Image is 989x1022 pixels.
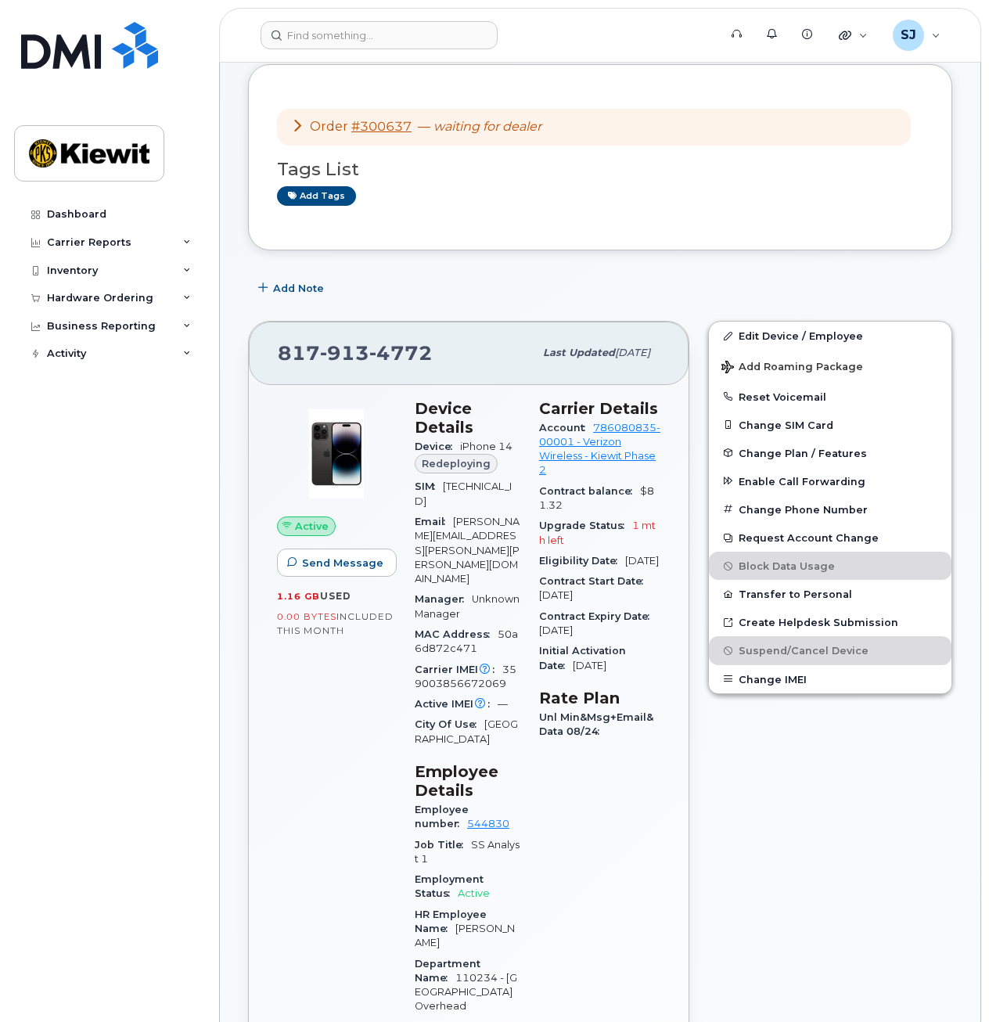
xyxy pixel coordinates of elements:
[277,160,923,179] h3: Tags List
[539,689,660,707] h3: Rate Plan
[415,516,453,527] span: Email
[739,475,865,487] span: Enable Call Forwarding
[415,698,498,710] span: Active IMEI
[302,556,383,570] span: Send Message
[351,119,412,134] a: #300637
[277,591,320,602] span: 1.16 GB
[539,589,573,601] span: [DATE]
[415,839,520,865] span: SS Analyst 1
[415,958,480,984] span: Department Name
[415,441,460,452] span: Device
[709,580,951,608] button: Transfer to Personal
[415,718,484,730] span: City Of Use
[739,645,869,657] span: Suspend/Cancel Device
[539,422,660,477] a: 786080835-00001 - Verizon Wireless - Kiewit Phase 2
[415,480,443,492] span: SIM
[498,698,508,710] span: —
[433,119,541,134] em: waiting for dealer
[418,119,541,134] span: —
[415,664,516,689] span: 359003856672069
[310,119,348,134] span: Order
[422,456,491,471] span: Redeploying
[415,873,484,899] span: Employment Status
[539,422,593,434] span: Account
[543,347,615,358] span: Last updated
[625,555,659,567] span: [DATE]
[415,718,518,744] span: [GEOGRAPHIC_DATA]
[415,593,520,619] span: Unknown Manager
[709,383,951,411] button: Reset Voicemail
[539,485,640,497] span: Contract balance
[709,608,951,636] a: Create Helpdesk Submission
[615,347,650,358] span: [DATE]
[415,399,520,437] h3: Device Details
[539,645,626,671] span: Initial Activation Date
[828,20,879,51] div: Quicklinks
[739,447,867,459] span: Change Plan / Features
[539,575,651,587] span: Contract Start Date
[539,520,632,531] span: Upgrade Status
[415,516,520,585] span: [PERSON_NAME][EMAIL_ADDRESS][PERSON_NAME][PERSON_NAME][DOMAIN_NAME]
[415,923,515,948] span: [PERSON_NAME]
[709,350,951,382] button: Add Roaming Package
[415,480,512,506] span: [TECHNICAL_ID]
[458,887,490,899] span: Active
[539,711,653,737] span: Unl Min&Msg+Email&Data 08/24
[320,590,351,602] span: used
[277,549,397,577] button: Send Message
[369,341,433,365] span: 4772
[709,524,951,552] button: Request Account Change
[901,26,916,45] span: SJ
[467,818,509,829] a: 544830
[539,520,656,545] span: 1 mth left
[320,341,369,365] span: 913
[277,610,394,636] span: included this month
[415,972,517,1013] span: 110234 - [GEOGRAPHIC_DATA] Overhead
[882,20,951,51] div: Sedrick Jennings
[415,762,520,800] h3: Employee Details
[460,441,512,452] span: iPhone 14
[539,624,573,636] span: [DATE]
[273,281,324,296] span: Add Note
[277,186,356,206] a: Add tags
[261,21,498,49] input: Find something...
[415,664,502,675] span: Carrier IMEI
[709,636,951,664] button: Suspend/Cancel Device
[709,322,951,350] a: Edit Device / Employee
[709,439,951,467] button: Change Plan / Features
[709,467,951,495] button: Enable Call Forwarding
[415,628,498,640] span: MAC Address
[415,593,472,605] span: Manager
[709,411,951,439] button: Change SIM Card
[278,341,433,365] span: 817
[539,610,657,622] span: Contract Expiry Date
[709,665,951,693] button: Change IMEI
[921,954,977,1010] iframe: Messenger Launcher
[709,495,951,524] button: Change Phone Number
[295,519,329,534] span: Active
[539,555,625,567] span: Eligibility Date
[539,399,660,418] h3: Carrier Details
[415,804,469,829] span: Employee number
[277,611,336,622] span: 0.00 Bytes
[290,407,383,501] img: image20231002-3703462-njx0qo.jpeg
[415,839,471,851] span: Job Title
[248,274,337,302] button: Add Note
[573,660,606,671] span: [DATE]
[721,361,863,376] span: Add Roaming Package
[415,909,487,934] span: HR Employee Name
[709,552,951,580] button: Block Data Usage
